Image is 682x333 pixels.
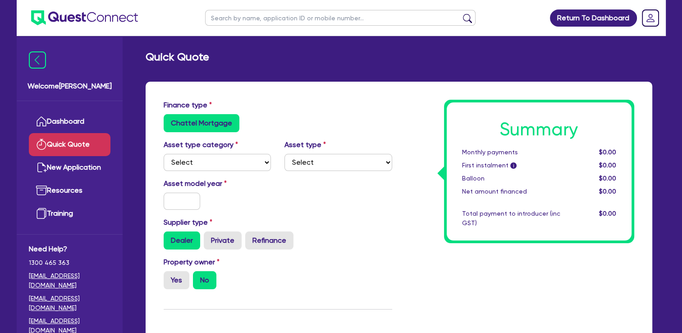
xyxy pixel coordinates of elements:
[36,185,47,196] img: resources
[29,271,110,290] a: [EMAIL_ADDRESS][DOMAIN_NAME]
[164,257,220,268] label: Property owner
[29,156,110,179] a: New Application
[462,119,616,140] h1: Summary
[29,294,110,313] a: [EMAIL_ADDRESS][DOMAIN_NAME]
[146,51,209,64] h2: Quick Quote
[27,81,112,92] span: Welcome [PERSON_NAME]
[29,133,110,156] a: Quick Quote
[31,10,138,25] img: quest-connect-logo-blue
[455,174,567,183] div: Balloon
[29,179,110,202] a: Resources
[245,231,293,250] label: Refinance
[29,51,46,69] img: icon-menu-close
[164,271,189,289] label: Yes
[29,244,110,254] span: Need Help?
[455,148,567,157] div: Monthly payments
[164,217,212,228] label: Supplier type
[550,9,637,27] a: Return To Dashboard
[193,271,216,289] label: No
[510,162,517,169] span: i
[164,114,239,132] label: Chattel Mortgage
[164,139,238,150] label: Asset type category
[455,187,567,196] div: Net amount financed
[164,231,200,250] label: Dealer
[157,178,278,189] label: Asset model year
[164,100,212,111] label: Finance type
[455,161,567,170] div: First instalment
[599,162,616,169] span: $0.00
[599,210,616,217] span: $0.00
[36,162,47,173] img: new-application
[29,202,110,225] a: Training
[204,231,242,250] label: Private
[29,110,110,133] a: Dashboard
[36,208,47,219] img: training
[599,188,616,195] span: $0.00
[455,209,567,228] div: Total payment to introducer (inc GST)
[599,148,616,156] span: $0.00
[284,139,326,150] label: Asset type
[205,10,476,26] input: Search by name, application ID or mobile number...
[639,6,662,30] a: Dropdown toggle
[599,175,616,182] span: $0.00
[29,258,110,268] span: 1300 465 363
[36,139,47,150] img: quick-quote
